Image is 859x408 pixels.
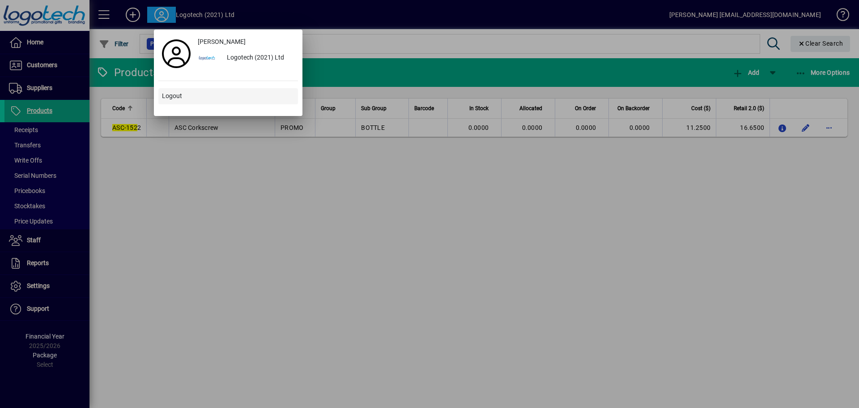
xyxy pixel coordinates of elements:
[194,50,298,66] button: Logotech (2021) Ltd
[220,50,298,66] div: Logotech (2021) Ltd
[158,46,194,62] a: Profile
[194,34,298,50] a: [PERSON_NAME]
[162,91,182,101] span: Logout
[198,37,246,47] span: [PERSON_NAME]
[158,88,298,104] button: Logout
